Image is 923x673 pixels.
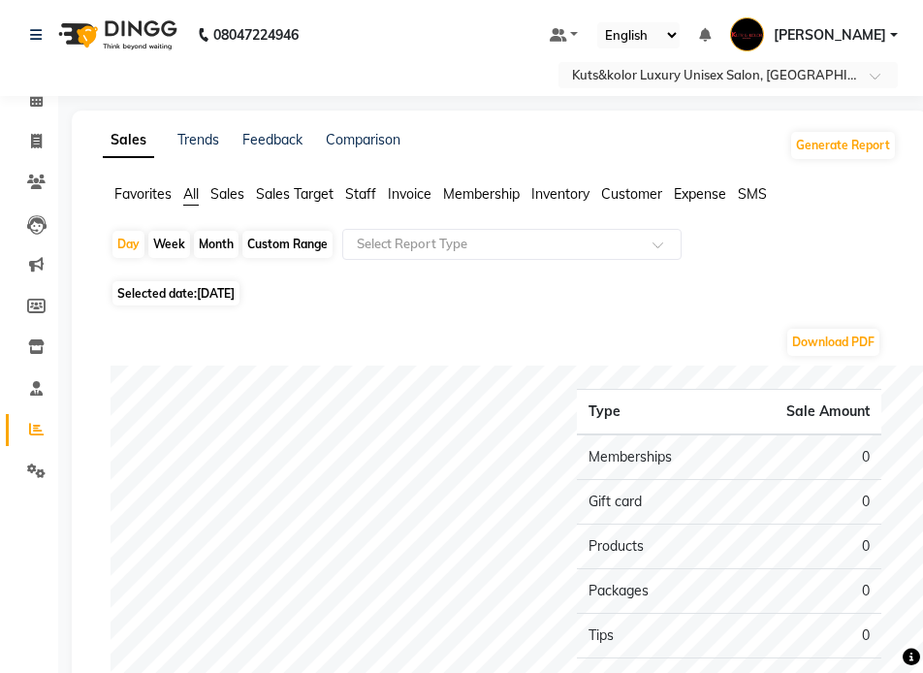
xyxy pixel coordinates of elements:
[49,8,182,62] img: logo
[345,185,376,203] span: Staff
[213,8,299,62] b: 08047224946
[601,185,662,203] span: Customer
[112,231,144,258] div: Day
[577,434,729,480] td: Memberships
[729,480,881,525] td: 0
[774,25,886,46] span: [PERSON_NAME]
[729,569,881,614] td: 0
[531,185,589,203] span: Inventory
[577,614,729,658] td: Tips
[114,185,172,203] span: Favorites
[738,185,767,203] span: SMS
[388,185,431,203] span: Invoice
[197,286,235,301] span: [DATE]
[112,281,239,305] span: Selected date:
[443,185,520,203] span: Membership
[729,434,881,480] td: 0
[674,185,726,203] span: Expense
[177,131,219,148] a: Trends
[791,132,895,159] button: Generate Report
[326,131,400,148] a: Comparison
[256,185,334,203] span: Sales Target
[242,231,333,258] div: Custom Range
[577,569,729,614] td: Packages
[194,231,239,258] div: Month
[242,131,302,148] a: Feedback
[148,231,190,258] div: Week
[577,525,729,569] td: Products
[103,123,154,158] a: Sales
[729,614,881,658] td: 0
[183,185,199,203] span: All
[577,480,729,525] td: Gift card
[210,185,244,203] span: Sales
[730,17,764,51] img: Jasim Ansari
[729,390,881,435] th: Sale Amount
[729,525,881,569] td: 0
[577,390,729,435] th: Type
[787,329,879,356] button: Download PDF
